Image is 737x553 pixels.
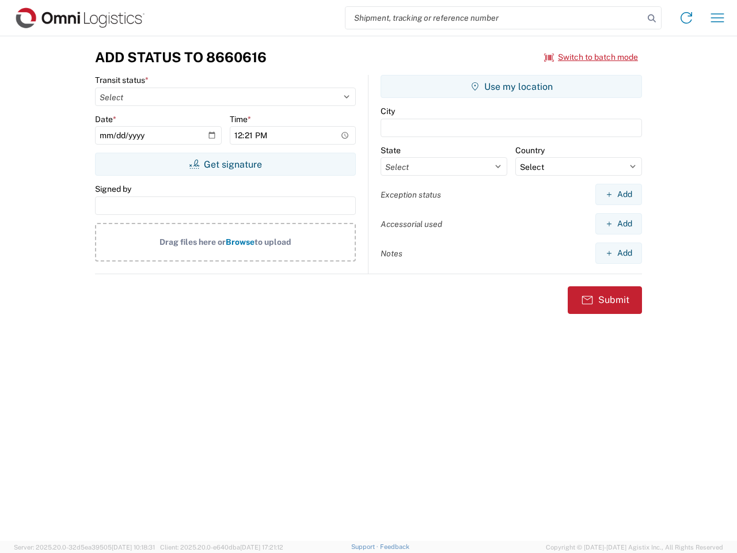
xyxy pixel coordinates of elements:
[14,544,155,551] span: Server: 2025.20.0-32d5ea39505
[160,544,283,551] span: Client: 2025.20.0-e640dba
[381,145,401,156] label: State
[345,7,644,29] input: Shipment, tracking or reference number
[254,237,291,247] span: to upload
[240,544,283,551] span: [DATE] 17:21:12
[595,213,642,234] button: Add
[159,237,226,247] span: Drag files here or
[515,145,545,156] label: Country
[230,114,251,124] label: Time
[595,184,642,205] button: Add
[226,237,254,247] span: Browse
[95,49,267,66] h3: Add Status to 8660616
[381,106,395,116] label: City
[546,542,723,552] span: Copyright © [DATE]-[DATE] Agistix Inc., All Rights Reserved
[95,184,131,194] label: Signed by
[95,75,149,85] label: Transit status
[381,248,402,259] label: Notes
[544,48,638,67] button: Switch to batch mode
[381,219,442,229] label: Accessorial used
[381,75,642,98] button: Use my location
[380,543,409,550] a: Feedback
[112,544,155,551] span: [DATE] 10:18:31
[381,190,441,200] label: Exception status
[595,243,642,264] button: Add
[95,114,116,124] label: Date
[568,286,642,314] button: Submit
[351,543,380,550] a: Support
[95,153,356,176] button: Get signature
